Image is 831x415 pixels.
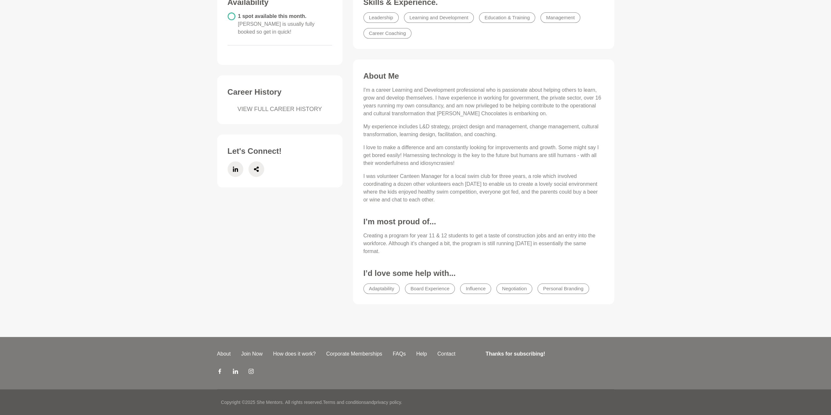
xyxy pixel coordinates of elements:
a: Help [411,350,432,358]
h3: I’d love some help with... [363,268,604,278]
a: Contact [432,350,460,358]
p: I love to make a difference and am constantly looking for improvements and growth. Some might say... [363,144,604,167]
a: Facebook [217,368,222,376]
p: I'm a career Learning and Development professional who is passionate about helping others to lear... [363,86,604,118]
p: All rights reserved. and . [285,399,402,406]
p: I was volunteer Canteen Manager for a local swim club for three years, a role which involved coor... [363,172,604,204]
p: Creating a program for year 11 & 12 students to get a taste of construction jobs and an entry int... [363,232,604,255]
a: Terms and conditions [323,400,366,405]
h3: Career History [228,87,332,97]
span: 1 spot available this month. [238,13,315,35]
a: About [212,350,236,358]
a: LinkedIn [233,368,238,376]
a: Instagram [248,368,254,376]
h4: Thanks for subscribing! [486,350,610,358]
h3: I’m most proud of... [363,217,604,227]
a: Corporate Memberships [321,350,388,358]
a: Join Now [236,350,268,358]
h3: Let's Connect! [228,146,332,156]
p: Copyright © 2025 She Mentors . [221,399,284,406]
a: Share [248,161,264,177]
h3: About Me [363,71,604,81]
a: How does it work? [268,350,321,358]
a: VIEW FULL CAREER HISTORY [228,105,332,114]
span: [PERSON_NAME] is usually fully booked so get in quick! [238,21,315,35]
a: FAQs [387,350,411,358]
p: My experience includes L&D strategy, project design and management, change management, cultural t... [363,123,604,138]
a: LinkedIn [228,161,243,177]
a: privacy policy [374,400,401,405]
